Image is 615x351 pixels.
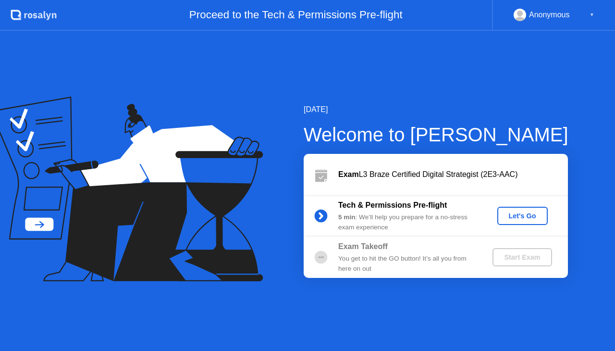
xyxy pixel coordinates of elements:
[304,120,568,149] div: Welcome to [PERSON_NAME]
[338,213,356,221] b: 5 min
[338,242,388,251] b: Exam Takeoff
[304,104,568,115] div: [DATE]
[492,248,552,266] button: Start Exam
[338,201,447,209] b: Tech & Permissions Pre-flight
[497,207,548,225] button: Let's Go
[529,9,570,21] div: Anonymous
[501,212,544,220] div: Let's Go
[338,169,568,180] div: L3 Braze Certified Digital Strategist (2E3-AAC)
[338,254,477,274] div: You get to hit the GO button! It’s all you from here on out
[590,9,594,21] div: ▼
[496,253,548,261] div: Start Exam
[338,170,359,178] b: Exam
[338,213,477,232] div: : We’ll help you prepare for a no-stress exam experience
